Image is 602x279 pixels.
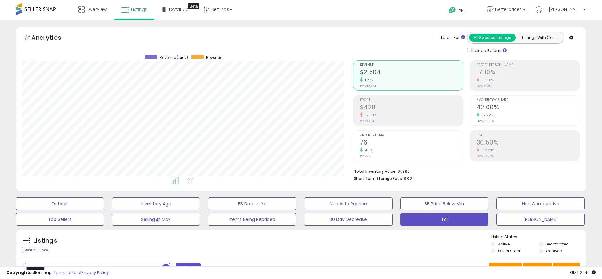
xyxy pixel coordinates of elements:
[208,213,296,226] button: Items Being Repriced
[479,78,494,82] small: -8.80%
[477,139,580,147] h2: 30.50%
[360,84,376,88] small: Prev: $2,473
[363,113,377,118] small: -7.68%
[448,6,456,14] i: Get Help
[545,241,569,247] label: Deactivated
[477,84,492,88] small: Prev: 18.75%
[354,176,403,181] b: Short Term Storage Fees:
[304,213,393,226] button: 30 Day Decrease
[553,263,580,273] button: Actions
[112,213,200,226] button: Selling @ Max
[176,263,200,274] button: Filters
[479,148,495,153] small: -12.23%
[354,169,397,174] b: Total Inventory Value:
[131,6,147,13] span: Listings
[477,63,580,67] span: Profit [PERSON_NAME]
[363,148,372,153] small: 4.11%
[498,248,521,254] label: Out of Stock
[495,6,521,13] span: Betterpricer
[6,270,29,276] strong: Copyright
[22,247,50,253] div: Clear All Filters
[16,213,104,226] button: Top Sellers
[112,197,200,210] button: Inventory Age
[477,104,580,112] h2: 42.00%
[360,98,463,102] span: Profit
[456,8,465,13] span: Help
[477,98,580,102] span: Avg. Buybox Share
[206,55,222,60] span: Revenue
[477,119,494,123] small: Prev: 33.00%
[360,134,463,137] span: Ordered Items
[360,119,374,123] small: Prev: $464
[544,6,581,13] span: Hi [PERSON_NAME]
[441,35,465,41] div: Totals For
[400,197,489,210] button: BB Price Below Min
[208,197,296,210] button: BB Drop in 7d
[16,197,104,210] button: Default
[491,234,586,240] p: Listing States:
[360,63,463,67] span: Revenue
[160,55,188,60] span: Revenue (prev)
[496,213,585,226] button: [PERSON_NAME]
[498,241,510,247] label: Active
[444,2,477,20] a: Help
[354,167,575,175] li: $1,996
[536,6,586,20] a: Hi [PERSON_NAME]
[479,113,493,118] small: 27.27%
[477,154,493,158] small: Prev: 34.75%
[33,236,57,245] h5: Listings
[363,78,373,82] small: 1.27%
[404,176,414,182] span: $3.21
[188,3,199,9] div: Tooltip anchor
[523,263,552,273] button: Columns
[360,104,463,112] h2: $428
[477,134,580,137] span: ROI
[31,33,73,44] h5: Analytics
[570,270,596,276] span: 2025-10-8 21:46 GMT
[515,34,562,42] button: Listings With Cost
[400,213,489,226] button: Tal
[360,139,463,147] h2: 76
[496,197,585,210] button: Non Competitive
[489,263,522,273] button: Save View
[462,47,514,54] div: Include Returns
[360,154,370,158] small: Prev: 73
[6,270,109,276] div: seller snap | |
[169,6,189,13] span: DataHub
[469,34,516,42] button: All Selected Listings
[527,265,547,271] span: Columns
[304,197,393,210] button: Needs to Reprice
[477,69,580,77] h2: 17.10%
[360,69,463,77] h2: $2,504
[86,6,107,13] span: Overview
[545,248,562,254] label: Archived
